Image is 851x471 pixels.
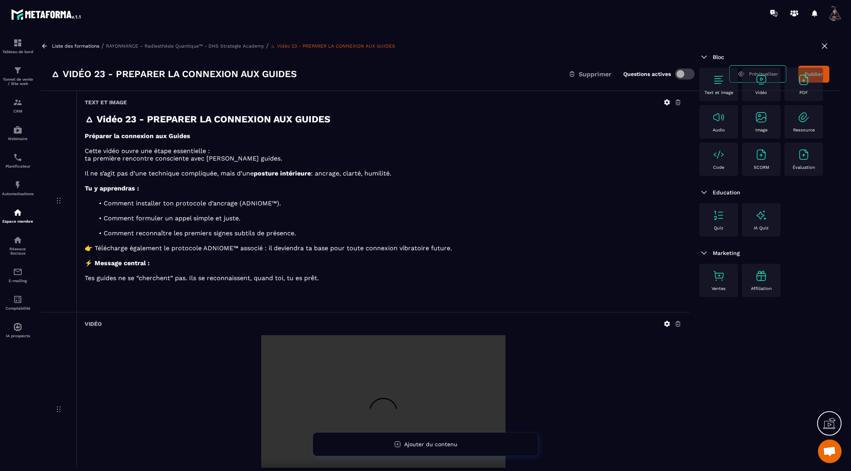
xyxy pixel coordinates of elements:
[699,52,709,62] img: arrow-down
[818,440,842,463] a: Ouvrir le chat
[2,50,33,54] p: Tableau de bord
[2,92,33,119] a: formationformationCRM
[755,270,767,282] img: text-image
[712,74,725,86] img: text-image no-wra
[104,229,296,237] span: Comment reconnaître les premiers signes subtils de présence.
[755,90,767,95] p: Vidéo
[254,170,311,177] strong: posture intérieure
[13,98,22,107] img: formation
[2,219,33,223] p: Espace membre
[13,66,22,75] img: formation
[2,306,33,310] p: Comptabilité
[2,60,33,92] a: formationformationTunnel de vente / Site web
[13,267,22,277] img: email
[755,111,767,124] img: text-image no-wra
[2,109,33,113] p: CRM
[2,192,33,196] p: Automatisations
[755,148,767,161] img: text-image no-wra
[266,42,269,50] span: /
[85,170,254,177] span: Il ne s’agit pas d’une technique compliquée, mais d’une
[2,147,33,174] a: schedulerschedulerPlanificateur
[712,111,725,124] img: text-image no-wra
[85,114,330,125] strong: 🜂 Vidéo 23 - PREPARER LA CONNEXION AUX GUIDES
[13,125,22,135] img: automations
[714,225,723,231] p: Quiz
[797,148,810,161] img: text-image no-wra
[85,99,127,105] h6: Text et image
[2,137,33,141] p: Webinaire
[85,155,282,162] span: ta première rencontre consciente avec [PERSON_NAME] guides.
[797,74,810,86] img: text-image no-wra
[13,322,22,332] img: automations
[755,74,767,86] img: text-image no-wra
[704,90,733,95] p: Text et image
[85,259,150,267] strong: ⚡ Message central :
[712,286,726,291] p: Ventes
[13,208,22,217] img: automations
[2,77,33,86] p: Tunnel de vente / Site web
[2,229,33,261] a: social-networksocial-networkRéseaux Sociaux
[579,70,611,78] span: Supprimer
[699,188,709,197] img: arrow-down
[712,148,725,161] img: text-image no-wra
[104,214,240,222] span: Comment formuler un appel simple et juste.
[751,286,772,291] p: Affiliation
[85,244,452,252] span: 👉 Télécharge également le protocole ADNIOME™ associé : il deviendra ta base pour toute connexion ...
[2,334,33,338] p: IA prospects
[754,225,769,231] p: IA Quiz
[404,441,457,447] span: Ajouter du contenu
[13,38,22,48] img: formation
[713,250,740,256] span: Marketing
[2,174,33,202] a: automationsautomationsAutomatisations
[2,164,33,168] p: Planificateur
[713,54,724,60] span: Bloc
[799,90,808,95] p: PDF
[11,7,82,21] img: logo
[52,43,99,49] a: Liste des formations
[754,165,769,170] p: SCORM
[13,235,22,245] img: social-network
[755,209,767,222] img: text-image
[2,261,33,289] a: emailemailE-mailing
[2,32,33,60] a: formationformationTableau de bord
[271,43,395,49] a: 🜂 Vidéo 23 - PREPARER LA CONNEXION AUX GUIDES
[311,170,391,177] span: : ancrage, clarté, humilité.
[106,43,264,49] a: RAYONNANCE – Radiesthésie Quantique™ - DHS Strategie Academy
[713,189,740,196] span: Education
[713,127,725,133] p: Audio
[85,274,319,282] span: Tes guides ne se “cherchent” pas. Ils se reconnaissent, quand toi, tu es prêt.
[13,153,22,162] img: scheduler
[85,185,139,192] strong: Tu y apprendras :
[712,209,725,222] img: text-image no-wra
[13,180,22,190] img: automations
[2,279,33,283] p: E-mailing
[793,127,815,133] p: Ressource
[755,127,767,133] p: Image
[623,71,671,77] label: Questions actives
[51,68,297,80] h3: 🜂 Vidéo 23 - PREPARER LA CONNEXION AUX GUIDES
[793,165,815,170] p: Évaluation
[85,147,210,155] span: Cette vidéo ouvre une étape essentielle :
[85,132,190,140] strong: Préparer la connexion aux Guides
[104,199,281,207] span: Comment installer ton protocole d’ancrage (ADNIOME™).
[2,247,33,255] p: Réseaux Sociaux
[2,119,33,147] a: automationsautomationsWebinaire
[101,42,104,50] span: /
[712,270,725,282] img: text-image no-wra
[2,289,33,316] a: accountantaccountantComptabilité
[797,111,810,124] img: text-image no-wra
[13,295,22,304] img: accountant
[85,321,102,327] h6: Vidéo
[2,202,33,229] a: automationsautomationsEspace membre
[713,165,724,170] p: Code
[699,248,709,258] img: arrow-down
